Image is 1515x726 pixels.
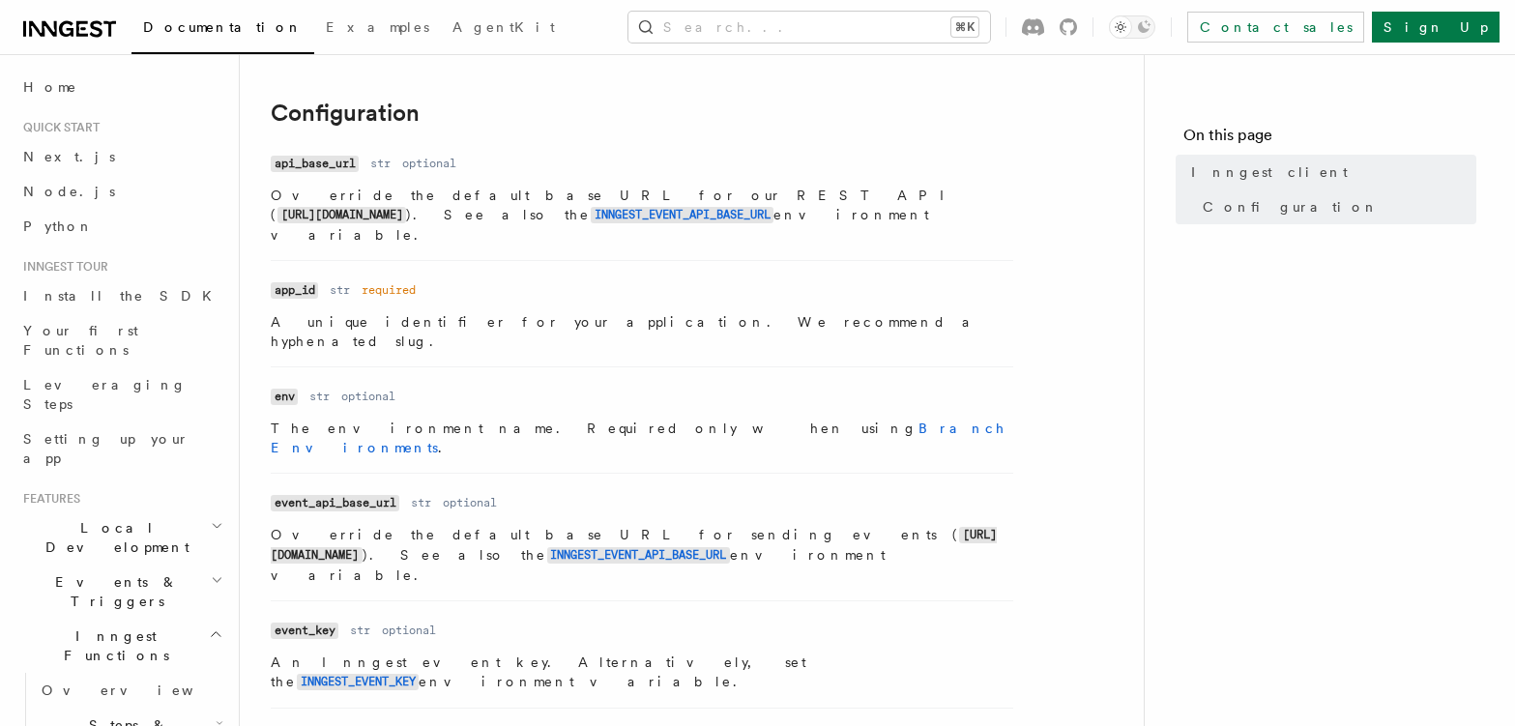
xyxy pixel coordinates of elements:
[591,207,773,223] code: INNGEST_EVENT_API_BASE_URL
[15,626,209,665] span: Inngest Functions
[362,282,416,298] dd: required
[271,653,1013,692] p: An Inngest event key. Alternatively, set the environment variable.
[23,323,138,358] span: Your first Functions
[951,17,978,37] kbd: ⌘K
[15,491,80,507] span: Features
[15,139,227,174] a: Next.js
[402,156,456,171] dd: optional
[1372,12,1500,43] a: Sign Up
[271,525,1013,585] p: Override the default base URL for sending events ( ). See also the environment variable.
[1109,15,1155,39] button: Toggle dark mode
[15,259,108,275] span: Inngest tour
[15,421,227,476] a: Setting up your app
[1191,162,1348,182] span: Inngest client
[15,565,227,619] button: Events & Triggers
[309,389,330,404] dd: str
[441,6,567,52] a: AgentKit
[271,312,1013,351] p: A unique identifier for your application. We recommend a hyphenated slug.
[628,12,990,43] button: Search...⌘K
[34,673,227,708] a: Overview
[1187,12,1364,43] a: Contact sales
[15,120,100,135] span: Quick start
[23,431,189,466] span: Setting up your app
[15,510,227,565] button: Local Development
[15,70,227,104] a: Home
[443,495,497,510] dd: optional
[271,495,399,511] code: event_api_base_url
[23,149,115,164] span: Next.js
[547,547,730,563] a: INNGEST_EVENT_API_BASE_URL
[271,282,318,299] code: app_id
[326,19,429,35] span: Examples
[591,207,773,222] a: INNGEST_EVENT_API_BASE_URL
[1183,155,1476,189] a: Inngest client
[547,547,730,564] code: INNGEST_EVENT_API_BASE_URL
[15,174,227,209] a: Node.js
[277,207,406,223] code: [URL][DOMAIN_NAME]
[1195,189,1476,224] a: Configuration
[15,572,211,611] span: Events & Triggers
[271,100,420,127] a: Configuration
[15,619,227,673] button: Inngest Functions
[382,623,436,638] dd: optional
[271,389,298,405] code: env
[15,367,227,421] a: Leveraging Steps
[341,389,395,404] dd: optional
[23,218,94,234] span: Python
[1203,197,1379,217] span: Configuration
[297,674,419,690] code: INNGEST_EVENT_KEY
[271,186,1013,245] p: Override the default base URL for our REST API ( ). See also the environment variable.
[143,19,303,35] span: Documentation
[23,77,77,97] span: Home
[411,495,431,510] dd: str
[15,278,227,313] a: Install the SDK
[15,209,227,244] a: Python
[271,421,1005,455] a: Branch Environments
[271,419,1013,457] p: The environment name. Required only when using .
[271,156,359,172] code: api_base_url
[42,682,241,698] span: Overview
[271,623,338,639] code: event_key
[350,623,370,638] dd: str
[452,19,555,35] span: AgentKit
[15,518,211,557] span: Local Development
[370,156,391,171] dd: str
[314,6,441,52] a: Examples
[297,674,419,689] a: INNGEST_EVENT_KEY
[23,288,223,304] span: Install the SDK
[131,6,314,54] a: Documentation
[23,184,115,199] span: Node.js
[330,282,350,298] dd: str
[23,377,187,412] span: Leveraging Steps
[15,313,227,367] a: Your first Functions
[1183,124,1476,155] h4: On this page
